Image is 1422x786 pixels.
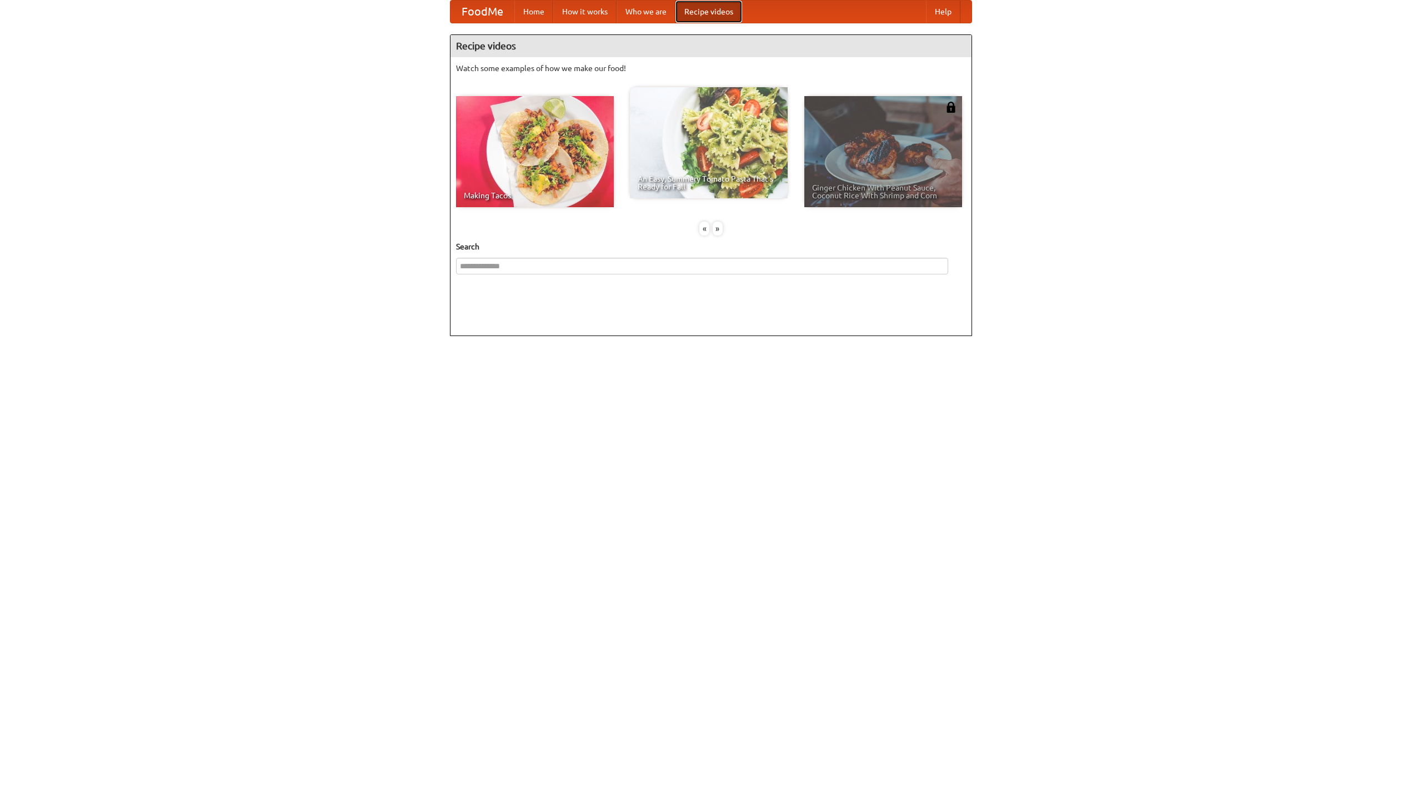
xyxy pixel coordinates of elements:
a: Who we are [617,1,675,23]
h5: Search [456,241,966,252]
a: Home [514,1,553,23]
a: Recipe videos [675,1,742,23]
a: Making Tacos [456,96,614,207]
a: An Easy, Summery Tomato Pasta That's Ready for Fall [630,87,788,198]
img: 483408.png [945,102,957,113]
span: An Easy, Summery Tomato Pasta That's Ready for Fall [638,175,780,191]
div: « [699,222,709,236]
div: » [713,222,723,236]
p: Watch some examples of how we make our food! [456,63,966,74]
a: Help [926,1,960,23]
h4: Recipe videos [450,35,972,57]
a: FoodMe [450,1,514,23]
span: Making Tacos [464,192,606,199]
a: How it works [553,1,617,23]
